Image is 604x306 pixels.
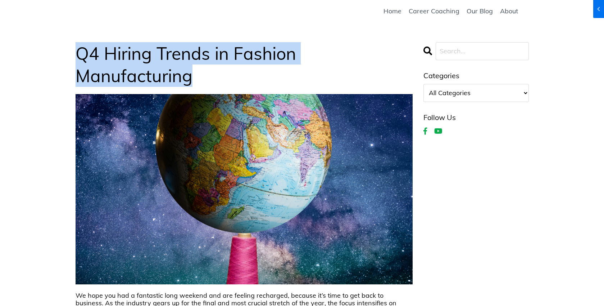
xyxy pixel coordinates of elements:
p: Categories [423,71,529,80]
h1: Q4 Hiring Trends in Fashion Manufacturing [76,42,413,87]
a: About [500,7,518,15]
a: Our Blog [467,7,493,15]
p: Follow Us [423,113,529,122]
span: chevron_left [1,5,10,13]
a: Home [383,7,401,15]
input: Search... [436,42,529,60]
a: Career Coaching [409,7,459,15]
